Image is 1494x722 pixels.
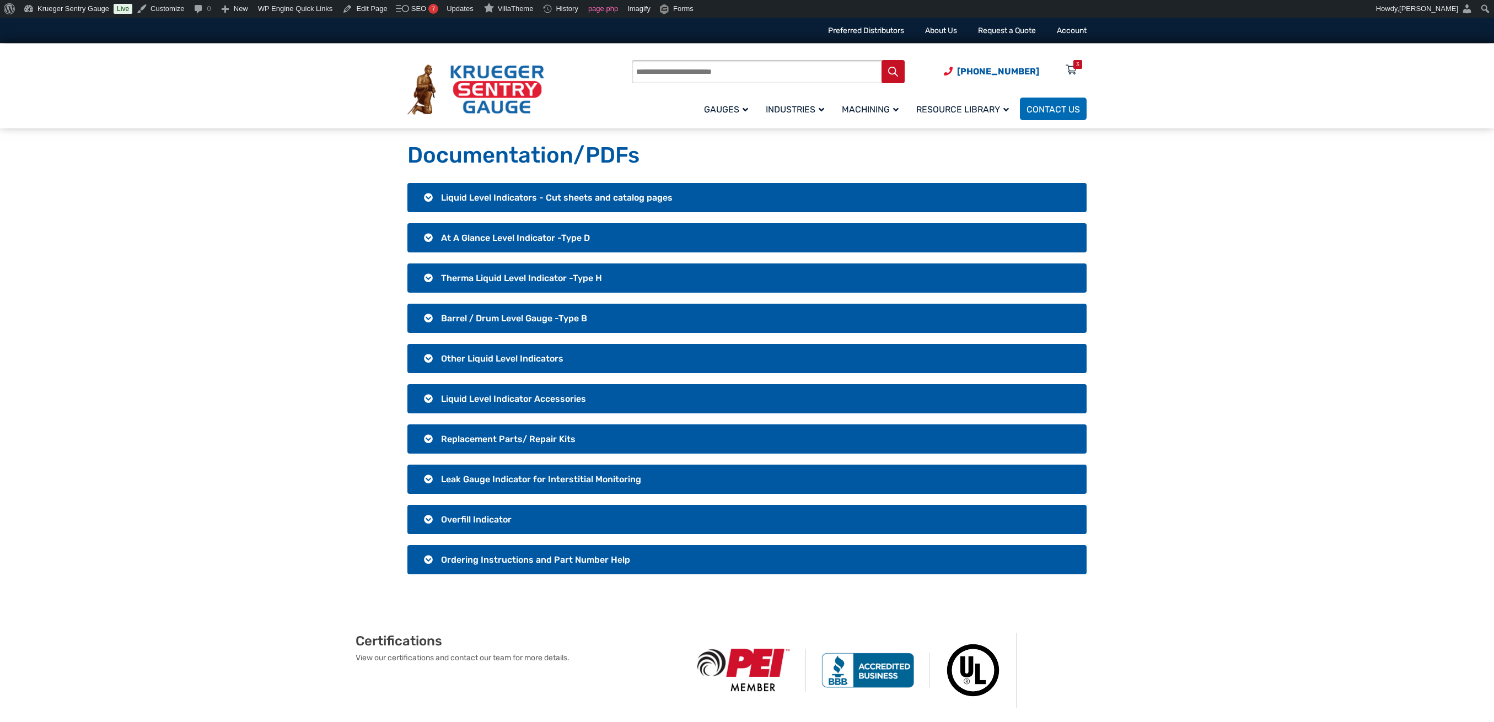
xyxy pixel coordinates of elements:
span: Gauges [704,104,748,115]
img: Krueger Sentry Gauge [407,64,544,115]
a: Preferred Distributors [828,26,904,35]
span: Contact Us [1027,104,1080,115]
span: Leak Gauge Indicator for Interstitial Monitoring [441,474,641,484]
a: Account [1057,26,1087,35]
span: Therma Liquid Level Indicator -Type H [441,273,602,283]
a: Request a Quote [978,26,1036,35]
span: Machining [842,104,899,115]
div: 3 [1076,60,1079,69]
h1: Documentation/PDFs [407,142,1087,169]
img: BBB [806,653,930,688]
img: PEI Member [682,649,806,691]
p: View our certifications and contact our team for more details. [356,652,682,664]
span: At A Glance Level Indicator -Type D [441,233,590,243]
span: Ordering Instructions and Part Number Help [441,554,630,565]
span: Replacement Parts/ Repair Kits [441,434,576,444]
a: Machining [835,96,910,122]
a: Gauges [697,96,759,122]
span: Industries [766,104,824,115]
span: [PHONE_NUMBER] [957,66,1039,77]
a: Contact Us [1020,98,1087,120]
span: Barrel / Drum Level Gauge -Type B [441,313,587,324]
span: Resource Library [916,104,1009,115]
span: Liquid Level Indicator Accessories [441,394,586,404]
a: Phone Number (920) 434-8860 [944,64,1039,78]
h2: Certifications [356,633,682,649]
span: Other Liquid Level Indicators [441,353,563,364]
img: Underwriters Laboratories [930,633,1017,708]
span: Liquid Level Indicators - Cut sheets and catalog pages [441,192,673,203]
a: Industries [759,96,835,122]
span: Overfill Indicator [441,514,512,525]
a: Resource Library [910,96,1020,122]
a: About Us [925,26,957,35]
